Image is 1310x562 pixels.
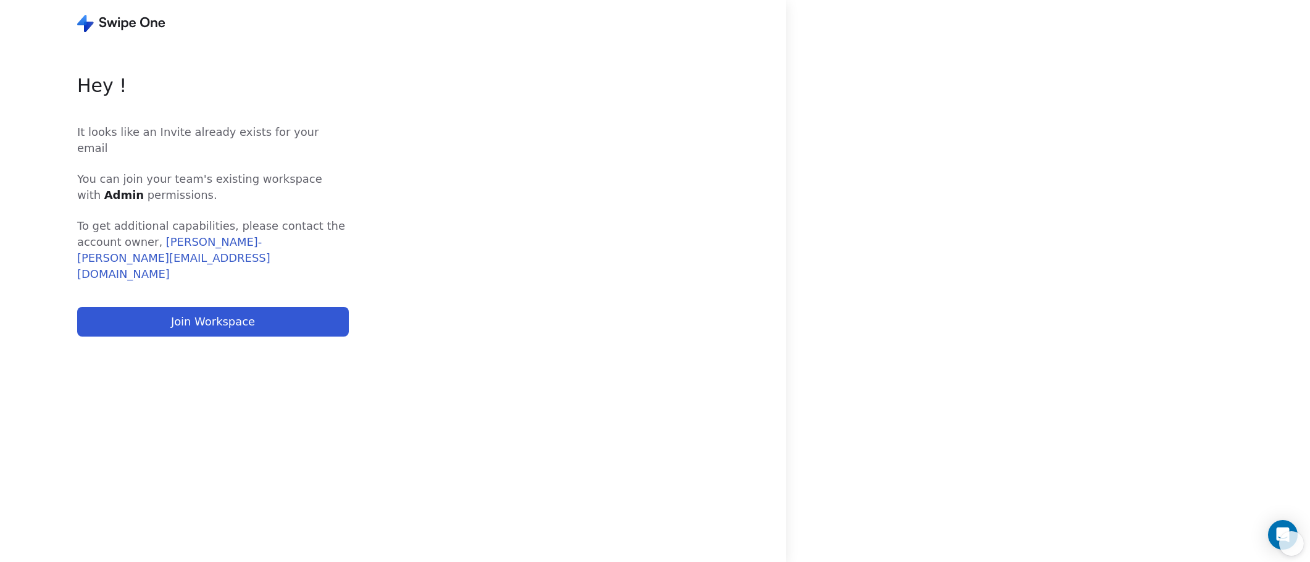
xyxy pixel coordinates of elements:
[77,124,349,156] span: It looks like an Invite already exists for your email
[77,307,349,337] button: Join Workspace
[77,171,349,203] span: You can join your team's existing workspace with permissions.
[1268,520,1298,550] div: Open Intercom Messenger
[104,188,144,201] span: Admin
[77,218,349,282] span: To get additional capabilities, please contact the account owner,
[77,72,349,99] span: Hey !
[77,235,270,280] span: [PERSON_NAME] - [PERSON_NAME][EMAIL_ADDRESS][DOMAIN_NAME]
